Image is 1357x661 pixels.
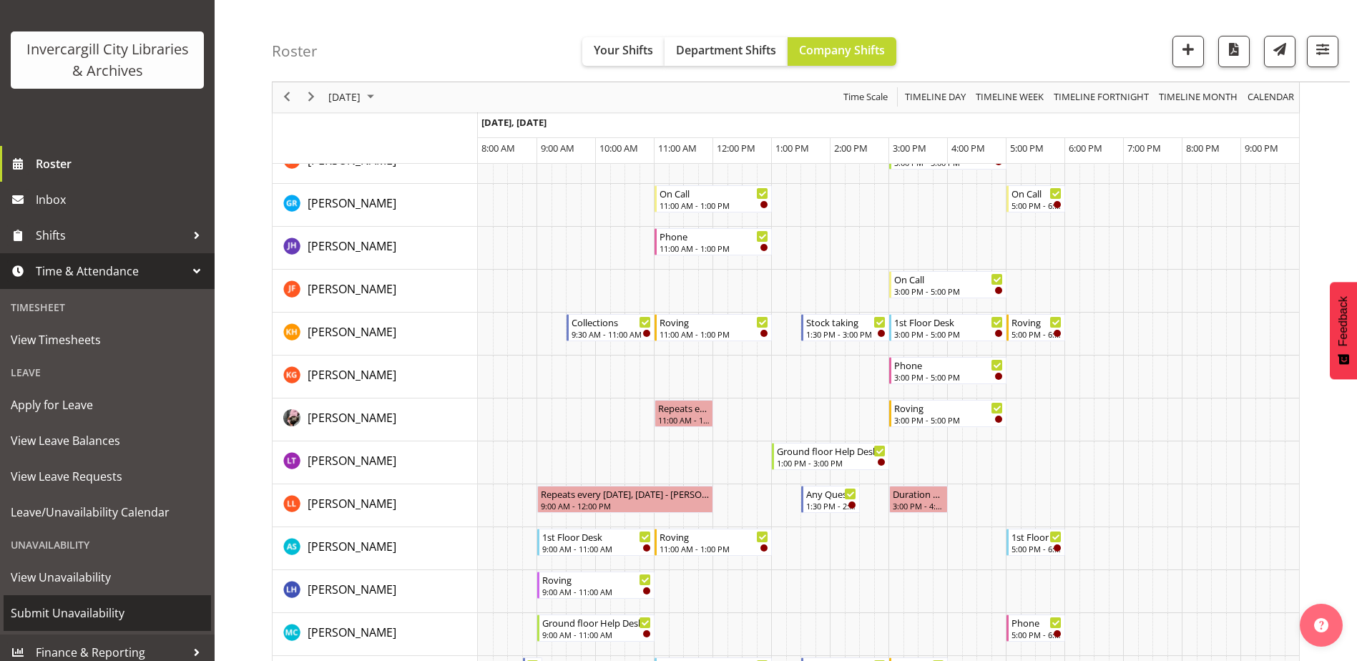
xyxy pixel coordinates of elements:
[4,423,211,459] a: View Leave Balances
[717,142,755,155] span: 12:00 PM
[308,453,396,469] span: [PERSON_NAME]
[1246,89,1295,107] span: calendar
[11,430,204,451] span: View Leave Balances
[660,315,768,329] div: Roving
[1218,36,1250,67] button: Download a PDF of the roster for the current day
[1330,282,1357,379] button: Feedback - Show survey
[1069,142,1102,155] span: 6:00 PM
[541,500,710,511] div: 9:00 AM - 12:00 PM
[481,142,515,155] span: 8:00 AM
[1307,36,1338,67] button: Filter Shifts
[308,281,396,297] span: [PERSON_NAME]
[11,501,204,523] span: Leave/Unavailability Calendar
[974,89,1045,107] span: Timeline Week
[951,142,985,155] span: 4:00 PM
[273,270,478,313] td: Joanne Forbes resource
[308,539,396,554] span: [PERSON_NAME]
[903,89,969,107] button: Timeline Day
[1172,36,1204,67] button: Add a new shift
[1245,142,1278,155] span: 9:00 PM
[567,314,655,341] div: Kaela Harley"s event - Collections Begin From Thursday, October 9, 2025 at 9:30:00 AM GMT+13:00 E...
[299,82,323,112] div: next period
[308,367,396,383] span: [PERSON_NAME]
[889,271,1006,298] div: Joanne Forbes"s event - On Call Begin From Thursday, October 9, 2025 at 3:00:00 PM GMT+13:00 Ends...
[36,225,186,246] span: Shifts
[658,142,697,155] span: 11:00 AM
[834,142,868,155] span: 2:00 PM
[841,89,891,107] button: Time Scale
[308,410,396,426] span: [PERSON_NAME]
[660,200,768,211] div: 11:00 AM - 1:00 PM
[1245,89,1297,107] button: Month
[658,414,710,426] div: 11:00 AM - 12:00 PM
[1011,328,1062,340] div: 5:00 PM - 6:00 PM
[655,314,772,341] div: Kaela Harley"s event - Roving Begin From Thursday, October 9, 2025 at 11:00:00 AM GMT+13:00 Ends ...
[894,272,1003,286] div: On Call
[308,496,396,511] span: [PERSON_NAME]
[894,358,1003,372] div: Phone
[308,324,396,340] span: [PERSON_NAME]
[599,142,638,155] span: 10:00 AM
[273,184,478,227] td: Grace Roscoe-Squires resource
[1006,615,1065,642] div: Michelle Cunningham"s event - Phone Begin From Thursday, October 9, 2025 at 5:00:00 PM GMT+13:00 ...
[326,89,381,107] button: October 2025
[889,486,948,513] div: Lynette Lockett"s event - Duration 1 hours - Lynette Lockett Begin From Thursday, October 9, 2025...
[1157,89,1239,107] span: Timeline Month
[1011,529,1062,544] div: 1st Floor Desk
[4,387,211,423] a: Apply for Leave
[1052,89,1150,107] span: Timeline Fortnight
[273,227,478,270] td: Jill Harpur resource
[542,543,651,554] div: 9:00 AM - 11:00 AM
[903,89,967,107] span: Timeline Day
[660,243,768,254] div: 11:00 AM - 1:00 PM
[308,495,396,512] a: [PERSON_NAME]
[4,459,211,494] a: View Leave Requests
[894,414,1003,426] div: 3:00 PM - 5:00 PM
[1011,629,1062,640] div: 5:00 PM - 6:00 PM
[308,238,396,255] a: [PERSON_NAME]
[1011,543,1062,554] div: 5:00 PM - 6:00 PM
[676,42,776,58] span: Department Shifts
[893,142,926,155] span: 3:00 PM
[572,328,651,340] div: 9:30 AM - 11:00 AM
[1127,142,1161,155] span: 7:00 PM
[308,409,396,426] a: [PERSON_NAME]
[4,595,211,631] a: Submit Unavailability
[1337,296,1350,346] span: Feedback
[806,328,886,340] div: 1:30 PM - 3:00 PM
[1314,618,1328,632] img: help-xxl-2.png
[541,142,574,155] span: 9:00 AM
[806,315,886,329] div: Stock taking
[655,529,772,556] div: Mandy Stenton"s event - Roving Begin From Thursday, October 9, 2025 at 11:00:00 AM GMT+13:00 Ends...
[655,228,772,255] div: Jill Harpur"s event - Phone Begin From Thursday, October 9, 2025 at 11:00:00 AM GMT+13:00 Ends At...
[308,538,396,555] a: [PERSON_NAME]
[889,357,1006,384] div: Katie Greene"s event - Phone Begin From Thursday, October 9, 2025 at 3:00:00 PM GMT+13:00 Ends At...
[308,280,396,298] a: [PERSON_NAME]
[4,530,211,559] div: Unavailability
[25,39,190,82] div: Invercargill City Libraries & Archives
[541,486,710,501] div: Repeats every [DATE], [DATE] - [PERSON_NAME]
[777,457,886,469] div: 1:00 PM - 3:00 PM
[273,356,478,398] td: Katie Greene resource
[772,443,889,470] div: Lyndsay Tautari"s event - Ground floor Help Desk Begin From Thursday, October 9, 2025 at 1:00:00 ...
[542,586,651,597] div: 9:00 AM - 11:00 AM
[655,400,713,427] div: Keyu Chen"s event - Repeats every thursday - Keyu Chen Begin From Thursday, October 9, 2025 at 11...
[660,186,768,200] div: On Call
[655,185,772,212] div: Grace Roscoe-Squires"s event - On Call Begin From Thursday, October 9, 2025 at 11:00:00 AM GMT+13...
[1011,315,1062,329] div: Roving
[542,572,651,587] div: Roving
[1006,314,1065,341] div: Kaela Harley"s event - Roving Begin From Thursday, October 9, 2025 at 5:00:00 PM GMT+13:00 Ends A...
[894,285,1003,297] div: 3:00 PM - 5:00 PM
[11,329,204,351] span: View Timesheets
[894,401,1003,415] div: Roving
[308,624,396,641] a: [PERSON_NAME]
[11,394,204,416] span: Apply for Leave
[537,529,655,556] div: Mandy Stenton"s event - 1st Floor Desk Begin From Thursday, October 9, 2025 at 9:00:00 AM GMT+13:...
[11,567,204,588] span: View Unavailability
[1186,142,1220,155] span: 8:00 PM
[537,486,713,513] div: Lynette Lockett"s event - Repeats every thursday, friday - Lynette Lockett Begin From Thursday, O...
[4,358,211,387] div: Leave
[801,314,889,341] div: Kaela Harley"s event - Stock taking Begin From Thursday, October 9, 2025 at 1:30:00 PM GMT+13:00 ...
[327,89,362,107] span: [DATE]
[893,486,944,501] div: Duration 1 hours - [PERSON_NAME]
